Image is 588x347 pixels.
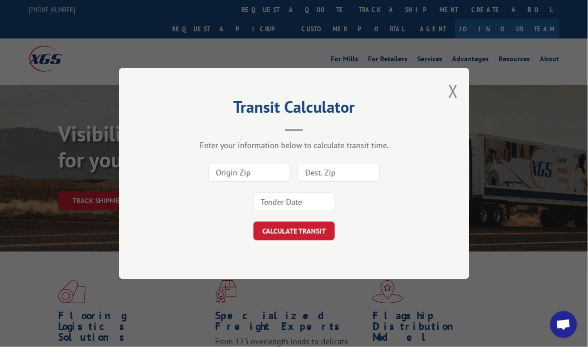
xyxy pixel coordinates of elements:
[448,79,458,103] button: Close modal
[253,193,335,211] input: Tender Date
[298,163,380,182] input: Dest. Zip
[208,163,291,182] input: Origin Zip
[550,311,577,338] div: Open chat
[254,222,335,240] button: CALCULATE TRANSIT
[164,140,425,150] div: Enter your information below to calculate transit time.
[164,101,425,118] h2: Transit Calculator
